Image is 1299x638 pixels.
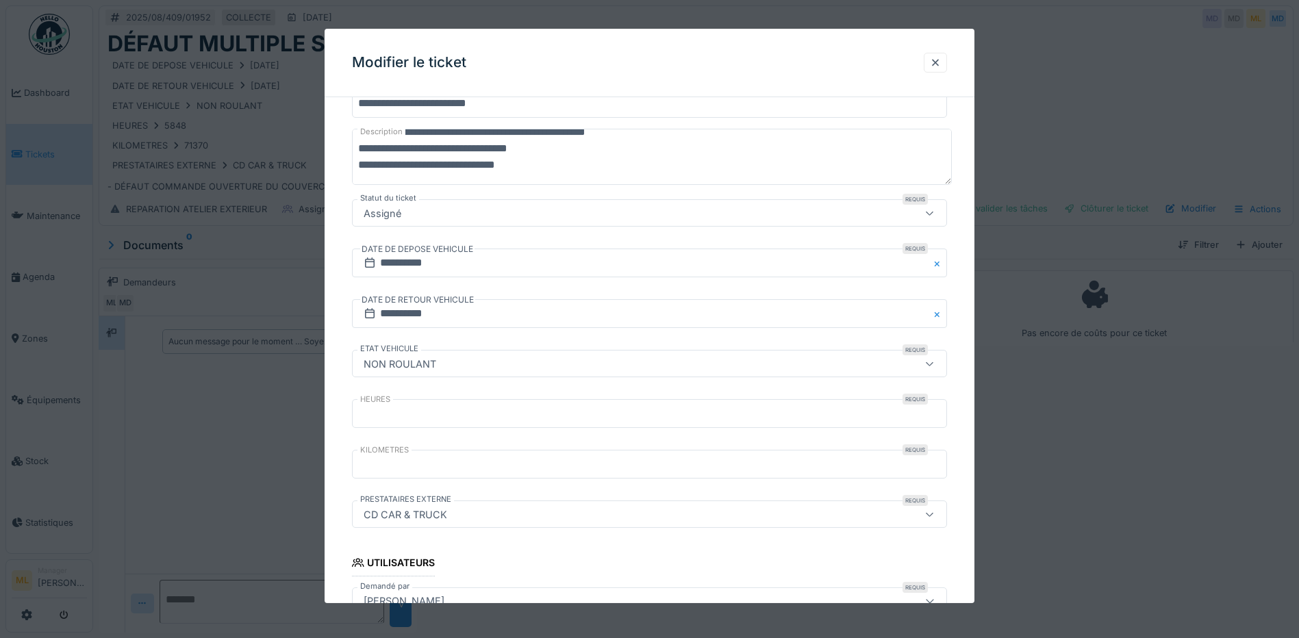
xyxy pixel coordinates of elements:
label: Statut du ticket [357,192,419,204]
div: CD CAR & TRUCK [358,507,453,522]
label: HEURES [357,394,393,405]
div: Requis [903,194,928,205]
div: Utilisateurs [352,552,435,576]
label: Description [357,123,405,140]
label: KILOMETRES [357,444,412,456]
div: Requis [903,495,928,506]
div: Requis [903,394,928,405]
div: Requis [903,344,928,355]
h3: Modifier le ticket [352,54,466,71]
div: Requis [903,581,928,592]
label: DATE DE DEPOSE VEHICULE [360,242,475,257]
button: Close [932,248,947,277]
div: NON ROULANT [358,356,442,371]
div: Assigné [358,205,407,220]
div: Requis [903,243,928,254]
button: Close [932,299,947,328]
div: [PERSON_NAME] [358,593,450,608]
label: DATE DE RETOUR VEHICULE [360,292,475,307]
label: ETAT VEHICULE [357,343,421,355]
div: Requis [903,444,928,455]
label: Demandé par [357,580,412,591]
label: PRESTATAIRES EXTERNE [357,494,454,505]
